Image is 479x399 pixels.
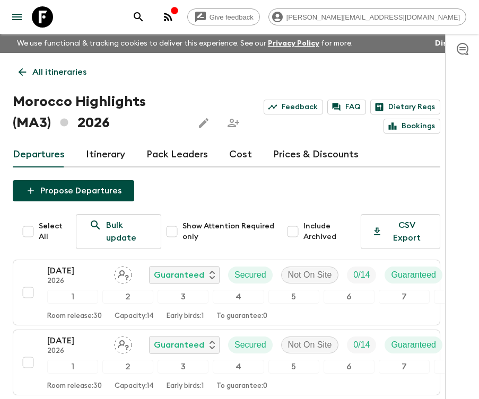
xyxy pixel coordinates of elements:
a: FAQ [327,100,366,114]
div: 2 [102,360,153,374]
span: Include Archived [303,221,356,242]
span: Select All [39,221,67,242]
p: Room release: 30 [47,382,102,391]
div: 2 [102,290,153,304]
div: 5 [268,290,319,304]
button: menu [6,6,28,28]
div: 4 [213,360,264,374]
div: 5 [268,360,319,374]
p: Secured [234,339,266,351]
p: Early birds: 1 [167,382,204,391]
p: Bulk update [106,219,148,244]
a: Feedback [264,100,323,114]
p: To guarantee: 0 [216,382,267,391]
p: Guaranteed [154,269,204,281]
p: Guaranteed [391,339,436,351]
button: [DATE]2026Assign pack leaderGuaranteedSecuredNot On SiteTrip FillGuaranteed12345678Room release:3... [13,260,440,325]
a: Bulk update [76,214,161,249]
a: Departures [13,142,65,167]
p: Capacity: 14 [115,382,154,391]
div: Not On Site [281,336,339,353]
p: Secured [234,269,266,281]
a: Cost [229,142,252,167]
p: Guaranteed [391,269,436,281]
p: 2026 [47,277,106,286]
p: 0 / 14 [353,339,370,351]
a: Prices & Discounts [273,142,359,167]
div: 7 [379,290,430,304]
button: search adventures [128,6,149,28]
p: Not On Site [288,269,332,281]
span: Give feedback [204,13,259,21]
a: Privacy Policy [268,40,319,47]
div: 3 [158,360,208,374]
span: [PERSON_NAME][EMAIL_ADDRESS][DOMAIN_NAME] [281,13,466,21]
div: Trip Fill [347,267,376,283]
span: Share this itinerary [223,112,244,134]
span: Assign pack leader [114,339,132,348]
div: [PERSON_NAME][EMAIL_ADDRESS][DOMAIN_NAME] [268,8,466,25]
a: Itinerary [86,142,125,167]
div: 3 [158,290,208,304]
p: All itineraries [32,66,86,78]
p: Not On Site [288,339,332,351]
p: [DATE] [47,264,106,277]
div: Secured [228,267,273,283]
button: [DATE]2026Assign pack leaderGuaranteedSecuredNot On SiteTrip FillGuaranteed12345678Room release:3... [13,330,440,395]
div: Secured [228,336,273,353]
p: [DATE] [47,334,106,347]
div: Not On Site [281,267,339,283]
p: Capacity: 14 [115,312,154,321]
div: 1 [47,290,98,304]
div: Trip Fill [347,336,376,353]
button: Edit this itinerary [193,112,214,134]
button: Propose Departures [13,180,134,201]
p: 2026 [47,347,106,356]
p: We use functional & tracking cookies to deliver this experience. See our for more. [13,34,357,53]
p: Guaranteed [154,339,204,351]
a: Give feedback [187,8,260,25]
a: Bookings [384,119,440,134]
span: Assign pack leader [114,269,132,278]
div: 6 [324,290,375,304]
a: All itineraries [13,61,92,83]
p: Early birds: 1 [167,312,204,321]
a: Pack Leaders [146,142,208,167]
div: 1 [47,360,98,374]
p: 0 / 14 [353,269,370,281]
p: To guarantee: 0 [216,312,267,321]
div: 7 [379,360,430,374]
div: 4 [213,290,264,304]
a: Dietary Reqs [370,100,440,114]
div: 6 [324,360,375,374]
button: CSV Export [361,214,440,249]
button: Dismiss [432,36,466,51]
h1: Morocco Highlights (MA3) 2026 [13,91,185,134]
span: Show Attention Required only [182,221,278,242]
p: Room release: 30 [47,312,102,321]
